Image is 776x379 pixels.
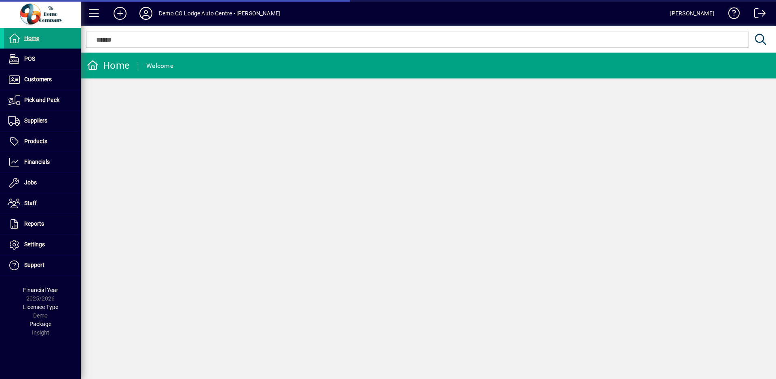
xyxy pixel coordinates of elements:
[24,138,47,144] span: Products
[4,235,81,255] a: Settings
[30,321,51,327] span: Package
[24,97,59,103] span: Pick and Pack
[24,117,47,124] span: Suppliers
[24,159,50,165] span: Financials
[24,35,39,41] span: Home
[4,131,81,152] a: Products
[24,55,35,62] span: POS
[24,76,52,83] span: Customers
[159,7,280,20] div: Demo CO Lodge Auto Centre - [PERSON_NAME]
[4,193,81,214] a: Staff
[24,220,44,227] span: Reports
[24,179,37,186] span: Jobs
[23,287,58,293] span: Financial Year
[4,70,81,90] a: Customers
[748,2,766,28] a: Logout
[4,173,81,193] a: Jobs
[107,6,133,21] button: Add
[722,2,740,28] a: Knowledge Base
[670,7,714,20] div: [PERSON_NAME]
[4,111,81,131] a: Suppliers
[23,304,58,310] span: Licensee Type
[133,6,159,21] button: Profile
[4,214,81,234] a: Reports
[24,200,37,206] span: Staff
[4,49,81,69] a: POS
[4,90,81,110] a: Pick and Pack
[24,262,44,268] span: Support
[4,152,81,172] a: Financials
[24,241,45,248] span: Settings
[87,59,130,72] div: Home
[4,255,81,275] a: Support
[146,59,173,72] div: Welcome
